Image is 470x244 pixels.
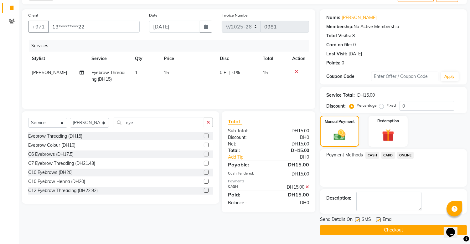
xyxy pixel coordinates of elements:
div: DH0 [276,154,314,160]
div: Eyebrow Colour (DH10) [28,142,75,149]
span: Total [228,118,242,125]
span: CARD [381,152,395,159]
span: [PERSON_NAME] [32,70,67,75]
span: 15 [164,70,169,75]
span: 0 F [220,69,226,76]
th: Total [259,52,289,66]
div: [DATE] [349,51,362,57]
div: CASH [223,184,269,191]
div: Services [29,40,314,52]
th: Service [88,52,132,66]
div: Coupon Code [326,73,371,80]
div: Payments [228,179,309,184]
th: Disc [216,52,259,66]
label: Fixed [386,103,396,108]
label: Redemption [377,118,399,124]
div: Cash Tendered: [223,171,269,177]
div: Eyebrow Threading (DH15) [28,133,82,140]
label: Client [28,13,38,18]
div: DH15.00 [269,171,314,177]
span: 15 [263,70,268,75]
button: Checkout [320,225,467,235]
label: Manual Payment [325,119,355,125]
div: DH15.00 [269,128,314,134]
div: Name: [326,14,340,21]
label: Invoice Number [222,13,249,18]
div: Description: [326,195,351,201]
div: Discount: [223,134,269,141]
a: Add Tip [223,154,276,160]
div: Net: [223,141,269,147]
a: [PERSON_NAME] [342,14,377,21]
div: Discount: [326,103,346,109]
span: Payment Methods [326,152,363,158]
input: Search by Name/Mobile/Email/Code [48,21,140,33]
span: SMS [362,216,371,224]
div: No Active Membership [326,23,461,30]
span: CASH [365,152,379,159]
div: Membership: [326,23,354,30]
img: _cash.svg [330,128,349,142]
div: Sub Total: [223,128,269,134]
div: Total Visits: [326,33,351,39]
span: Send Details On [320,216,353,224]
div: DH15.00 [269,161,314,168]
label: Percentage [357,103,377,108]
div: DH15.00 [269,147,314,154]
th: Stylist [28,52,88,66]
div: 0 [342,60,344,66]
span: 1 [135,70,137,75]
div: DH15.00 [269,191,314,198]
div: Card on file: [326,42,352,48]
label: Date [149,13,158,18]
div: DH0 [269,134,314,141]
div: C10 Eyebrows (DH20) [28,169,73,176]
div: 8 [352,33,355,39]
div: C12 Eyebrow Threading (DH22.92) [28,187,98,194]
span: | [229,69,230,76]
span: Email [383,216,393,224]
div: Total: [223,147,269,154]
div: DH0 [269,200,314,206]
input: Search or Scan [114,118,204,127]
div: DH15.00 [269,141,314,147]
div: Paid: [223,191,269,198]
div: Balance : [223,200,269,206]
button: +971 [28,21,49,33]
div: 0 [353,42,356,48]
iframe: chat widget [444,219,464,238]
div: Last Visit: [326,51,347,57]
span: ONLINE [397,152,414,159]
div: Payable: [223,161,269,168]
div: DH15.00 [269,184,314,191]
span: Eyebrow Threading (DH15) [92,70,126,82]
span: 0 % [232,69,240,76]
th: Qty [131,52,160,66]
th: Price [160,52,216,66]
button: Apply [441,72,459,81]
input: Enter Offer / Coupon Code [371,72,438,81]
div: C6 Eyebrows (DH17.5) [28,151,74,158]
div: C10 Eyebrow Henna (DH20) [28,178,85,185]
div: C7 Eyebrow Threading (DH21.43) [28,160,95,167]
div: Service Total: [326,92,355,99]
th: Action [288,52,309,66]
div: DH15.00 [357,92,375,99]
img: _gift.svg [378,128,398,143]
div: Points: [326,60,340,66]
